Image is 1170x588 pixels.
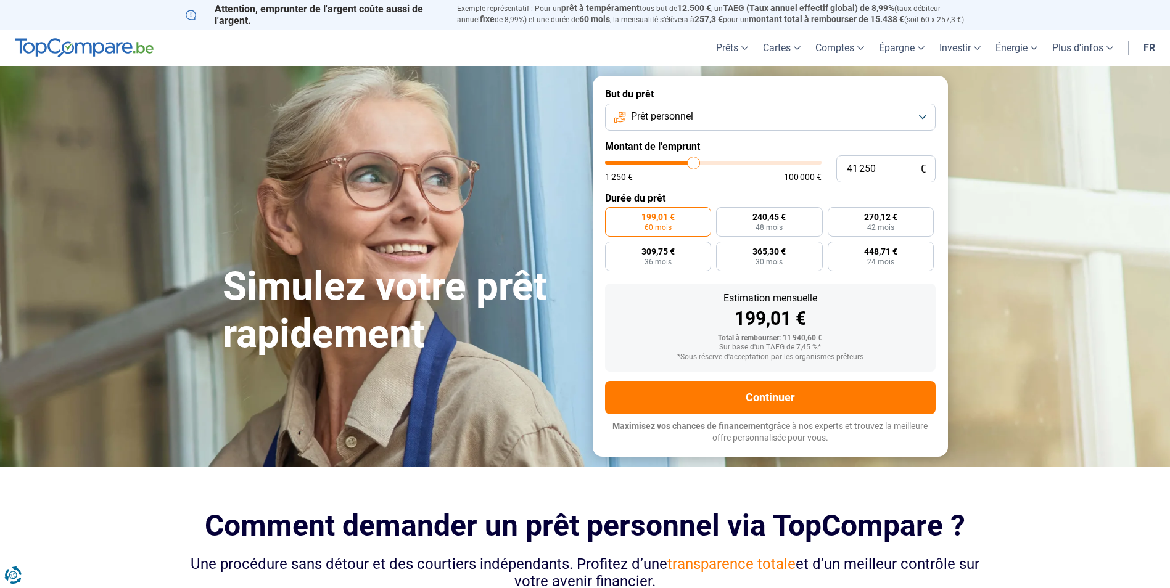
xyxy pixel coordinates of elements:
p: Attention, emprunter de l'argent coûte aussi de l'argent. [186,3,442,27]
a: Énergie [988,30,1045,66]
span: 448,71 € [864,247,897,256]
a: fr [1136,30,1163,66]
span: 60 mois [579,14,610,24]
span: 240,45 € [752,213,786,221]
span: fixe [480,14,495,24]
h2: Comment demander un prêt personnel via TopCompare ? [186,508,985,542]
span: Maximisez vos chances de financement [612,421,768,431]
span: 257,3 € [694,14,723,24]
span: 30 mois [756,258,783,266]
a: Prêts [709,30,756,66]
h1: Simulez votre prêt rapidement [223,263,578,358]
span: 1 250 € [605,173,633,181]
label: Montant de l'emprunt [605,141,936,152]
span: montant total à rembourser de 15.438 € [749,14,904,24]
a: Investir [932,30,988,66]
span: 199,01 € [641,213,675,221]
span: prêt à tempérament [561,3,640,13]
span: 60 mois [645,224,672,231]
span: transparence totale [667,555,796,573]
span: 36 mois [645,258,672,266]
span: 48 mois [756,224,783,231]
span: Prêt personnel [631,110,693,123]
span: 365,30 € [752,247,786,256]
span: 100 000 € [784,173,822,181]
a: Comptes [808,30,871,66]
a: Cartes [756,30,808,66]
p: Exemple représentatif : Pour un tous but de , un (taux débiteur annuel de 8,99%) et une durée de ... [457,3,985,25]
label: Durée du prêt [605,192,936,204]
span: € [920,164,926,174]
a: Épargne [871,30,932,66]
div: 199,01 € [615,309,926,328]
div: Sur base d'un TAEG de 7,45 %* [615,343,926,352]
button: Continuer [605,381,936,414]
div: *Sous réserve d'acceptation par les organismes prêteurs [615,353,926,362]
a: Plus d'infos [1045,30,1121,66]
img: TopCompare [15,38,154,58]
span: TAEG (Taux annuel effectif global) de 8,99% [723,3,894,13]
span: 309,75 € [641,247,675,256]
button: Prêt personnel [605,104,936,131]
div: Estimation mensuelle [615,293,926,303]
p: grâce à nos experts et trouvez la meilleure offre personnalisée pour vous. [605,420,936,444]
span: 42 mois [867,224,894,231]
div: Total à rembourser: 11 940,60 € [615,334,926,343]
label: But du prêt [605,88,936,100]
span: 270,12 € [864,213,897,221]
span: 12.500 € [677,3,711,13]
span: 24 mois [867,258,894,266]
